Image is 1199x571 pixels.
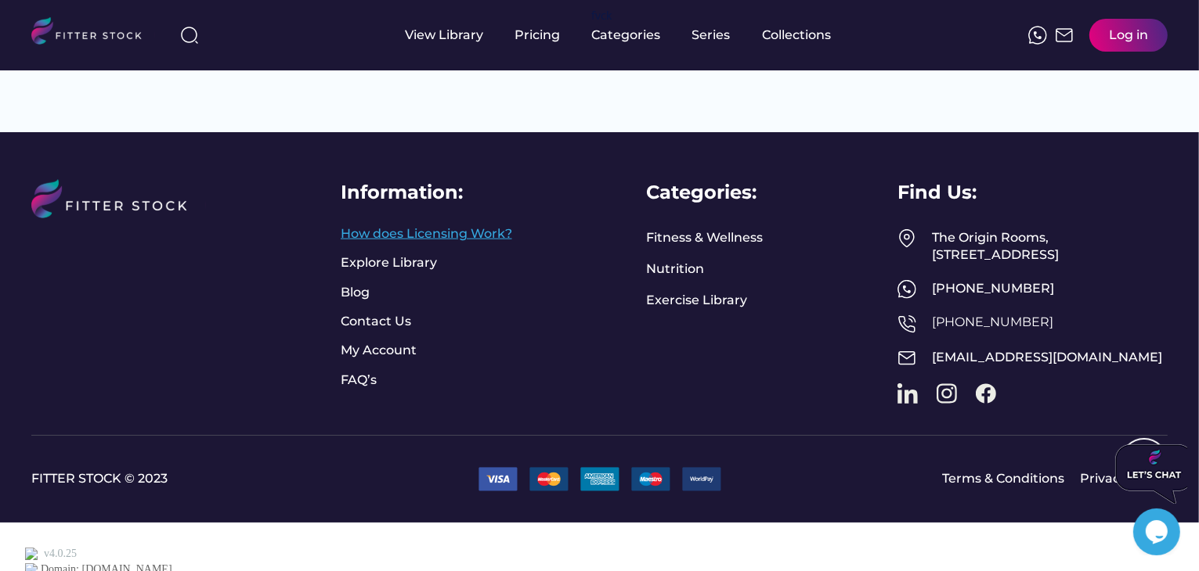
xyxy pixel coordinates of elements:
a: How does Licensing Work? [341,225,512,242]
img: Frame%2051.svg [897,349,916,368]
div: Information: [341,179,463,206]
a: Exercise Library [646,292,747,309]
a: [PHONE_NUMBER] [932,314,1053,329]
iframe: chat widget [1109,438,1187,510]
a: Terms & Conditions [942,470,1064,487]
img: tab_keywords_by_traffic_grey.svg [156,99,168,111]
div: fvck [592,8,612,23]
img: LOGO%20%281%29.svg [31,179,206,257]
img: meteor-icons_whatsapp%20%281%29.svg [1028,26,1047,45]
img: 9.png [682,467,721,491]
a: Blog [341,284,380,301]
img: logo_orange.svg [25,25,38,38]
img: search-normal%203.svg [180,26,199,45]
a: FITTER STOCK © 2023 [31,470,467,487]
a: FAQ’s [341,372,380,389]
a: My Account [341,342,417,359]
div: [PHONE_NUMBER] [932,280,1168,297]
div: Categories: [646,179,757,206]
div: Series [692,27,731,44]
div: v 4.0.25 [44,25,77,38]
img: 22.png [580,467,619,491]
img: Frame%2050.svg [897,314,916,333]
div: Categories [592,27,661,44]
img: 2.png [529,467,569,491]
img: Frame%2051.svg [1055,26,1074,45]
div: Domain: [DOMAIN_NAME] [41,41,172,53]
div: Log in [1109,27,1148,44]
a: Contact Us [341,313,411,330]
img: Chat attention grabber [6,6,85,66]
a: Privacy Policy [1080,470,1168,487]
img: 1.png [479,467,518,491]
img: website_grey.svg [25,41,38,53]
div: Collections [763,27,832,44]
img: LOGO.svg [31,17,155,49]
a: Fitness & Wellness [646,229,763,246]
a: Nutrition [646,260,704,278]
iframe: chat widget [1133,508,1183,555]
a: [EMAIL_ADDRESS][DOMAIN_NAME] [932,350,1162,365]
div: Find Us: [897,179,977,206]
div: Pricing [515,27,561,44]
div: The Origin Rooms, [STREET_ADDRESS] [932,229,1168,264]
img: Frame%2049.svg [897,229,916,248]
img: 3.png [631,467,670,491]
div: Domain Overview [60,100,140,110]
div: View Library [406,27,484,44]
img: tab_domain_overview_orange.svg [42,99,55,111]
a: Explore Library [341,254,437,271]
div: Keywords by Traffic [173,100,264,110]
img: meteor-icons_whatsapp%20%281%29.svg [897,280,916,299]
